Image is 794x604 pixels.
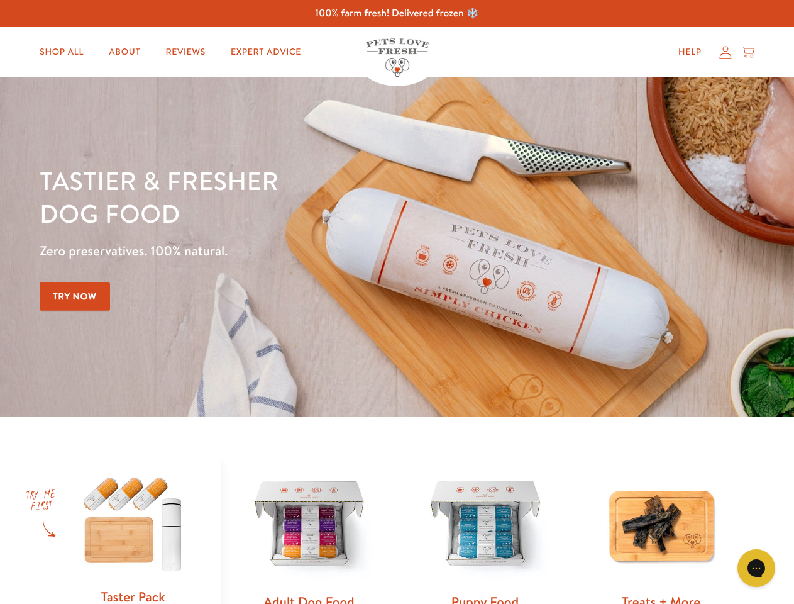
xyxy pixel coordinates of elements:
[668,40,712,65] a: Help
[40,240,516,262] p: Zero preservatives. 100% natural.
[366,38,429,77] img: Pets Love Fresh
[731,545,781,591] iframe: Gorgias live chat messenger
[40,282,110,311] a: Try Now
[40,164,516,230] h1: Tastier & fresher dog food
[155,40,215,65] a: Reviews
[30,40,94,65] a: Shop All
[99,40,150,65] a: About
[221,40,311,65] a: Expert Advice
